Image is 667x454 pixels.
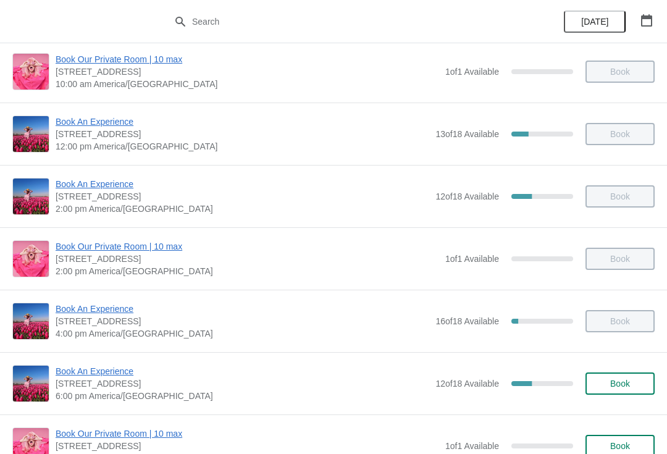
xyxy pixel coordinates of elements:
img: Book An Experience | 1815 North Milwaukee Avenue, Chicago, IL, USA | 12:00 pm America/Chicago [13,116,49,152]
span: 12 of 18 Available [435,191,499,201]
span: 4:00 pm America/[GEOGRAPHIC_DATA] [56,327,429,340]
span: 12 of 18 Available [435,379,499,389]
img: Book Our Private Room | 10 max | 1815 N. Milwaukee Ave., Chicago, IL 60647 | 10:00 am America/Chi... [13,54,49,90]
span: Book An Experience [56,116,429,128]
span: Book An Experience [56,178,429,190]
span: Book An Experience [56,365,429,377]
span: 2:00 pm America/[GEOGRAPHIC_DATA] [56,265,439,277]
span: [DATE] [581,17,608,27]
span: 1 of 1 Available [445,67,499,77]
img: Book An Experience | 1815 North Milwaukee Avenue, Chicago, IL, USA | 2:00 pm America/Chicago [13,179,49,214]
span: Book Our Private Room | 10 max [56,240,439,253]
span: [STREET_ADDRESS] [56,440,439,452]
span: [STREET_ADDRESS] [56,128,429,140]
input: Search [191,11,500,33]
img: Book Our Private Room | 10 max | 1815 N. Milwaukee Ave., Chicago, IL 60647 | 2:00 pm America/Chicago [13,241,49,277]
span: [STREET_ADDRESS] [56,65,439,78]
span: 1 of 1 Available [445,254,499,264]
button: [DATE] [564,11,626,33]
span: [STREET_ADDRESS] [56,377,429,390]
span: 6:00 pm America/[GEOGRAPHIC_DATA] [56,390,429,402]
span: Book An Experience [56,303,429,315]
span: Book Our Private Room | 10 max [56,53,439,65]
span: 16 of 18 Available [435,316,499,326]
button: Book [585,372,655,395]
span: 13 of 18 Available [435,129,499,139]
span: [STREET_ADDRESS] [56,315,429,327]
span: 12:00 pm America/[GEOGRAPHIC_DATA] [56,140,429,153]
span: Book [610,441,630,451]
span: Book [610,379,630,389]
span: 1 of 1 Available [445,441,499,451]
span: Book Our Private Room | 10 max [56,427,439,440]
span: [STREET_ADDRESS] [56,190,429,203]
span: 2:00 pm America/[GEOGRAPHIC_DATA] [56,203,429,215]
img: Book An Experience | 1815 North Milwaukee Avenue, Chicago, IL, USA | 4:00 pm America/Chicago [13,303,49,339]
span: 10:00 am America/[GEOGRAPHIC_DATA] [56,78,439,90]
img: Book An Experience | 1815 North Milwaukee Avenue, Chicago, IL, USA | 6:00 pm America/Chicago [13,366,49,401]
span: [STREET_ADDRESS] [56,253,439,265]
